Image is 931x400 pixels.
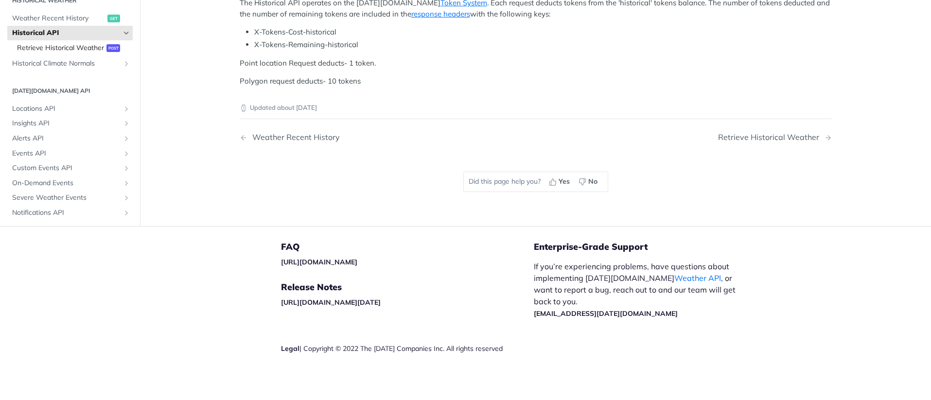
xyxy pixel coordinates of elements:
span: Custom Events API [12,163,120,173]
h5: FAQ [281,241,534,253]
span: Retrieve Historical Weather [17,43,104,52]
span: Alerts API [12,134,120,143]
a: Weather Recent Historyget [7,11,133,25]
a: Insights APIShow subpages for Insights API [7,116,133,131]
a: On-Demand EventsShow subpages for On-Demand Events [7,175,133,190]
button: Yes [545,174,575,189]
div: Retrieve Historical Weather [718,133,824,142]
span: No [588,176,597,187]
a: Historical APIHide subpages for Historical API [7,26,133,40]
span: Historical API [12,28,120,38]
button: Show subpages for On-Demand Events [123,179,130,187]
a: Next Page: Retrieve Historical Weather [718,133,832,142]
a: [URL][DOMAIN_NAME][DATE] [281,298,381,307]
button: Show subpages for Locations API [123,104,130,112]
button: Show subpages for Alerts API [123,135,130,142]
p: Updated about [DATE] [240,103,832,113]
span: Weather Recent History [12,13,105,23]
div: Weather Recent History [247,133,340,142]
nav: Pagination Controls [240,123,832,152]
button: Hide subpages for Historical API [123,29,130,37]
a: Events APIShow subpages for Events API [7,146,133,160]
span: Notifications API [12,208,120,218]
button: No [575,174,603,189]
a: Legal [281,344,299,353]
a: Alerts APIShow subpages for Alerts API [7,131,133,146]
li: X-Tokens-Cost-historical [254,27,832,38]
span: Yes [559,176,570,187]
span: get [107,14,120,22]
button: Show subpages for Notifications API [123,209,130,217]
a: Custom Events APIShow subpages for Custom Events API [7,161,133,175]
h5: Enterprise-Grade Support [534,241,761,253]
a: Previous Page: Weather Recent History [240,133,493,142]
button: Show subpages for Custom Events API [123,164,130,172]
div: Did this page help you? [463,172,608,192]
a: Severe Weather EventsShow subpages for Severe Weather Events [7,191,133,205]
button: Show subpages for Severe Weather Events [123,194,130,202]
span: Severe Weather Events [12,193,120,203]
span: Historical Climate Normals [12,59,120,69]
a: [URL][DOMAIN_NAME] [281,258,357,266]
a: response headers [411,9,470,18]
span: On-Demand Events [12,178,120,188]
button: Show subpages for Events API [123,149,130,157]
h5: Release Notes [281,281,534,293]
a: Historical Climate NormalsShow subpages for Historical Climate Normals [7,56,133,71]
a: Locations APIShow subpages for Locations API [7,101,133,116]
a: [EMAIL_ADDRESS][DATE][DOMAIN_NAME] [534,309,678,318]
p: Polygon request deducts- 10 tokens [240,76,832,87]
p: Point location Request deducts- 1 token. [240,58,832,69]
button: Show subpages for Historical Climate Normals [123,60,130,68]
button: Show subpages for Insights API [123,120,130,127]
a: Notifications APIShow subpages for Notifications API [7,206,133,220]
p: If you’re experiencing problems, have questions about implementing [DATE][DOMAIN_NAME] , or want ... [534,261,746,319]
div: | Copyright © 2022 The [DATE] Companies Inc. All rights reserved [281,344,534,353]
span: Events API [12,148,120,158]
span: post [106,44,120,52]
span: Locations API [12,104,120,113]
a: Retrieve Historical Weatherpost [12,40,133,55]
li: X-Tokens-Remaining-historical [254,39,832,51]
h2: [DATE][DOMAIN_NAME] API [7,87,133,95]
a: Weather API [674,273,721,283]
span: Insights API [12,119,120,128]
